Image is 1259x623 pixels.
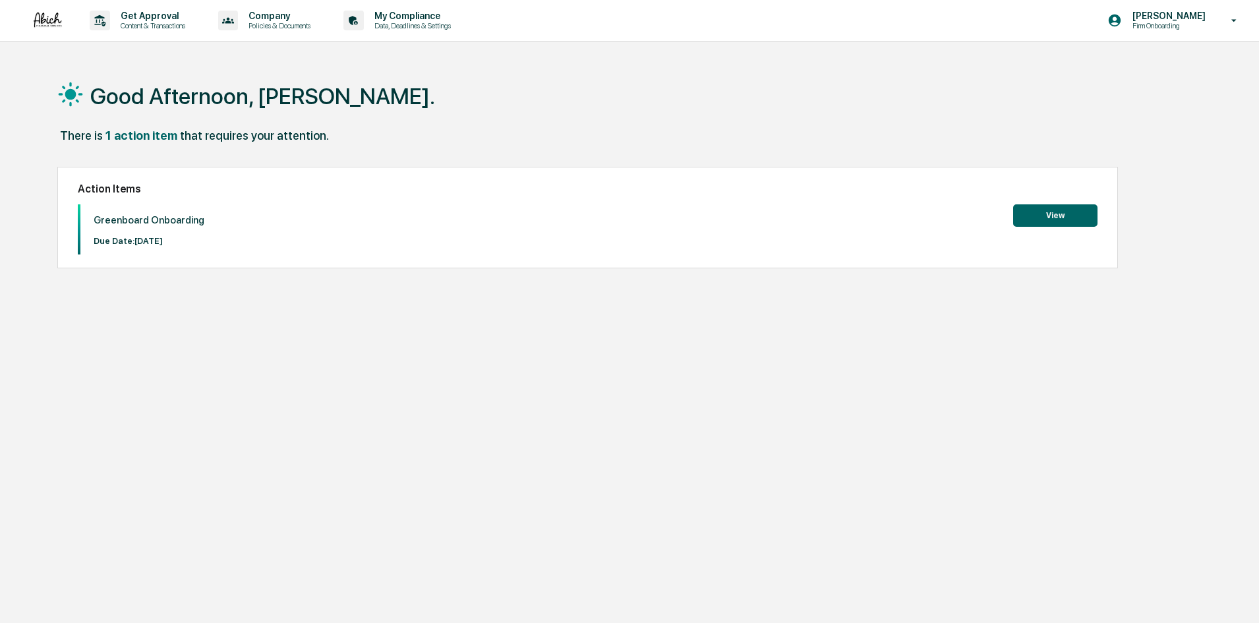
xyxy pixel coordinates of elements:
p: Company [238,11,317,21]
p: Policies & Documents [238,21,317,30]
p: Firm Onboarding [1122,21,1212,30]
img: logo [32,11,63,29]
p: My Compliance [364,11,457,21]
button: View [1013,204,1098,227]
p: Content & Transactions [110,21,192,30]
p: [PERSON_NAME] [1122,11,1212,21]
div: There is [60,129,103,142]
div: that requires your attention. [180,129,329,142]
p: Get Approval [110,11,192,21]
p: Data, Deadlines & Settings [364,21,457,30]
div: 1 action item [105,129,177,142]
p: Due Date: [DATE] [94,236,204,246]
a: View [1013,208,1098,221]
h2: Action Items [78,183,1098,195]
p: Greenboard Onboarding [94,214,204,226]
h1: Good Afternoon, [PERSON_NAME]. [90,83,435,109]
